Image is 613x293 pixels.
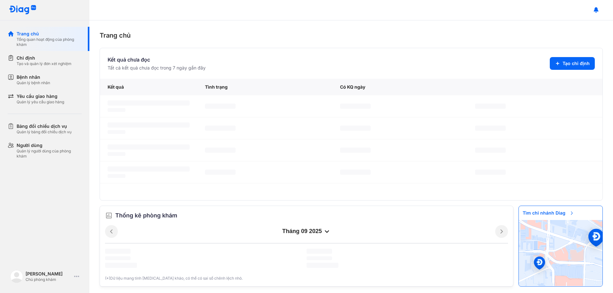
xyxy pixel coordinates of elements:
[519,206,578,220] span: Tìm chi nhánh Diag
[332,79,467,95] div: Có KQ ngày
[105,256,131,260] span: ‌
[108,100,190,106] span: ‌
[108,108,125,112] span: ‌
[17,149,82,159] div: Quản lý người dùng của phòng khám
[475,126,506,131] span: ‌
[100,79,197,95] div: Kết quả
[475,148,506,153] span: ‌
[306,256,332,260] span: ‌
[17,31,82,37] div: Trang chủ
[10,270,23,283] img: logo
[306,249,332,254] span: ‌
[17,123,72,129] div: Bảng đối chiếu dịch vụ
[205,126,236,131] span: ‌
[17,55,72,61] div: Chỉ định
[108,166,190,172] span: ‌
[100,31,603,40] div: Trang chủ
[118,228,495,235] div: tháng 09 2025
[205,170,236,175] span: ‌
[475,170,506,175] span: ‌
[17,142,82,149] div: Người dùng
[115,211,177,220] span: Thống kê phòng khám
[108,174,125,178] span: ‌
[108,152,125,156] span: ‌
[17,129,72,135] div: Quản lý bảng đối chiếu dịch vụ
[108,130,125,134] span: ‌
[105,275,508,281] div: (*)Dữ liệu mang tính [MEDICAL_DATA] khảo, có thể có sai số chênh lệch nhỏ.
[26,277,72,282] div: Chủ phòng khám
[563,60,590,67] span: Tạo chỉ định
[306,263,338,268] span: ‌
[26,271,72,277] div: [PERSON_NAME]
[17,80,50,85] div: Quản lý bệnh nhân
[17,37,82,47] div: Tổng quan hoạt động của phòng khám
[108,122,190,128] span: ‌
[17,61,72,66] div: Tạo và quản lý đơn xét nghiệm
[108,56,206,63] div: Kết quả chưa đọc
[108,144,190,150] span: ‌
[205,148,236,153] span: ‌
[105,249,131,254] span: ‌
[340,170,371,175] span: ‌
[340,148,371,153] span: ‌
[17,99,64,105] div: Quản lý yêu cầu giao hàng
[197,79,332,95] div: Tình trạng
[105,263,137,268] span: ‌
[9,5,36,15] img: logo
[108,65,206,71] div: Tất cả kết quả chưa đọc trong 7 ngày gần đây
[17,74,50,80] div: Bệnh nhân
[105,212,113,219] img: order.5a6da16c.svg
[17,93,64,99] div: Yêu cầu giao hàng
[550,57,595,70] button: Tạo chỉ định
[475,104,506,109] span: ‌
[340,104,371,109] span: ‌
[205,104,236,109] span: ‌
[340,126,371,131] span: ‌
